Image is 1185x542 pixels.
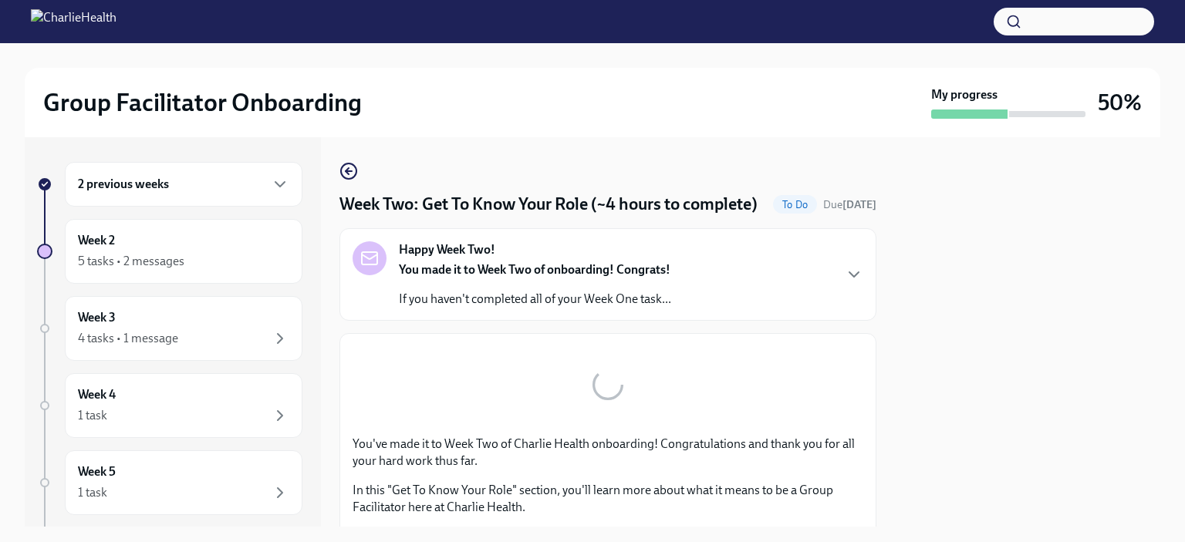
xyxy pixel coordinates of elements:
[65,162,302,207] div: 2 previous weeks
[78,330,178,347] div: 4 tasks • 1 message
[37,219,302,284] a: Week 25 tasks • 2 messages
[37,373,302,438] a: Week 41 task
[931,86,998,103] strong: My progress
[78,176,169,193] h6: 2 previous weeks
[399,291,671,308] p: If you haven't completed all of your Week One task...
[78,484,107,501] div: 1 task
[78,232,115,249] h6: Week 2
[353,482,863,516] p: In this "Get To Know Your Role" section, you'll learn more about what it means to be a Group Faci...
[78,407,107,424] div: 1 task
[1098,89,1142,116] h3: 50%
[37,296,302,361] a: Week 34 tasks • 1 message
[78,463,116,480] h6: Week 5
[399,241,495,258] strong: Happy Week Two!
[37,450,302,515] a: Week 51 task
[353,346,863,423] button: Zoom image
[78,309,116,326] h6: Week 3
[823,197,876,212] span: September 29th, 2025 09:00
[842,198,876,211] strong: [DATE]
[78,253,184,270] div: 5 tasks • 2 messages
[31,9,116,34] img: CharlieHealth
[339,193,758,216] h4: Week Two: Get To Know Your Role (~4 hours to complete)
[823,198,876,211] span: Due
[773,199,817,210] span: To Do
[353,436,863,470] p: You've made it to Week Two of Charlie Health onboarding! Congratulations and thank you for all yo...
[78,386,116,403] h6: Week 4
[43,87,362,118] h2: Group Facilitator Onboarding
[399,262,670,277] strong: You made it to Week Two of onboarding! Congrats!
